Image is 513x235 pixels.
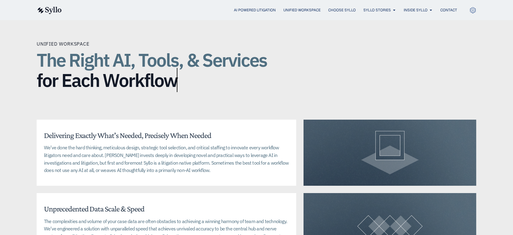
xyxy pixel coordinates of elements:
[37,40,89,47] div: Unified Workspace
[44,131,211,140] h4: Delivering Exactly What's Needed, Precisely When Needed
[37,7,62,14] img: syllo
[440,7,457,13] a: Contact
[44,144,289,174] p: We’ve done the hard thinking, meticulous design, strategic tool selection, and critical staffing ...
[74,7,457,13] div: Menu Toggle
[363,7,391,13] a: Syllo Stories
[44,204,144,214] h4: Unprecedented Data Scale & Speed
[328,7,356,13] a: Choose Syllo
[404,7,428,13] a: Inside Syllo
[74,7,457,13] nav: Menu
[234,7,276,13] a: AI Powered Litigation
[37,48,267,72] span: The Right AI, Tools, & Services
[37,70,177,90] span: for Each Workflow
[283,7,321,13] a: Unified Workspace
